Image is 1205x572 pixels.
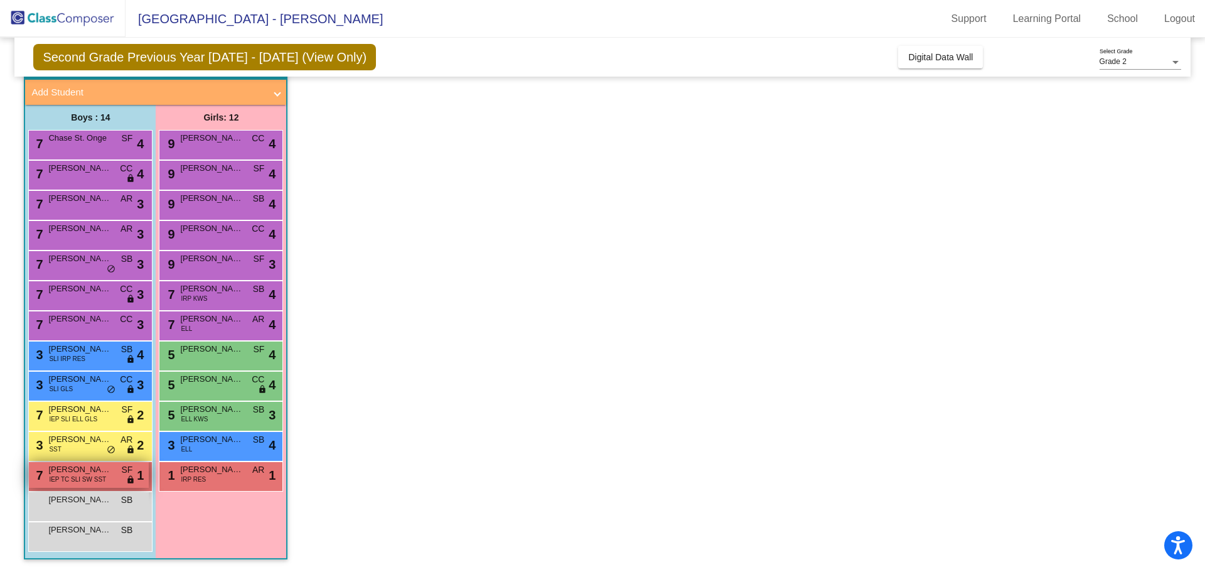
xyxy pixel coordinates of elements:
[269,436,276,455] span: 4
[164,468,174,482] span: 1
[180,192,243,205] span: [PERSON_NAME]
[164,378,174,392] span: 5
[269,375,276,394] span: 4
[164,288,174,301] span: 7
[137,134,144,153] span: 4
[120,283,132,296] span: CC
[48,524,111,536] span: [PERSON_NAME]
[48,283,111,295] span: [PERSON_NAME]
[1003,9,1091,29] a: Learning Portal
[48,222,111,235] span: [PERSON_NAME]
[253,283,265,296] span: SB
[269,165,276,183] span: 4
[269,406,276,424] span: 3
[180,373,243,386] span: [PERSON_NAME]
[898,46,983,68] button: Digital Data Wall
[164,227,174,241] span: 9
[180,403,243,416] span: [PERSON_NAME]
[120,313,132,326] span: CC
[180,222,243,235] span: [PERSON_NAME]
[48,373,111,386] span: [PERSON_NAME]
[180,252,243,265] span: [PERSON_NAME]
[180,132,243,144] span: [PERSON_NAME]
[137,436,144,455] span: 2
[33,167,43,181] span: 7
[252,132,264,145] span: CC
[180,343,243,355] span: [PERSON_NAME]
[269,134,276,153] span: 4
[48,162,111,175] span: [PERSON_NAME]
[25,80,286,105] mat-expansion-panel-header: Add Student
[137,285,144,304] span: 3
[121,524,133,537] span: SB
[126,355,135,365] span: lock
[25,105,156,130] div: Boys : 14
[254,343,265,356] span: SF
[137,466,144,485] span: 1
[33,227,43,241] span: 7
[126,9,383,29] span: [GEOGRAPHIC_DATA] - [PERSON_NAME]
[164,408,174,422] span: 5
[180,283,243,295] span: [PERSON_NAME]
[120,373,132,386] span: CC
[180,463,243,476] span: [PERSON_NAME]
[122,403,133,416] span: SF
[137,375,144,394] span: 3
[164,167,174,181] span: 9
[48,403,111,416] span: [PERSON_NAME]
[137,225,144,244] span: 3
[164,137,174,151] span: 9
[33,137,43,151] span: 7
[180,162,243,175] span: [PERSON_NAME]
[33,378,43,392] span: 3
[253,192,265,205] span: SB
[33,44,376,70] span: Second Grade Previous Year [DATE] - [DATE] (View Only)
[120,222,132,235] span: AR
[126,174,135,184] span: lock
[252,222,264,235] span: CC
[269,285,276,304] span: 4
[33,257,43,271] span: 7
[180,313,243,325] span: [PERSON_NAME]
[49,384,73,394] span: SLI GLS
[269,345,276,364] span: 4
[258,385,267,395] span: lock
[121,252,133,266] span: SB
[1100,57,1127,66] span: Grade 2
[49,445,61,454] span: SST
[137,195,144,213] span: 3
[164,438,174,452] span: 3
[181,445,192,454] span: ELL
[33,318,43,332] span: 7
[122,463,133,477] span: SF
[49,354,85,364] span: SLI IRP RES
[33,408,43,422] span: 7
[164,197,174,211] span: 9
[137,315,144,334] span: 3
[164,348,174,362] span: 5
[137,345,144,364] span: 4
[122,132,133,145] span: SF
[31,85,265,100] mat-panel-title: Add Student
[48,132,111,144] span: Chase St. Onge
[121,494,133,507] span: SB
[908,52,973,62] span: Digital Data Wall
[33,348,43,362] span: 3
[126,475,135,485] span: lock
[181,414,208,424] span: ELL KWS
[48,343,111,355] span: [PERSON_NAME]
[49,414,97,424] span: IEP SLI ELL GLS
[137,165,144,183] span: 4
[252,463,264,477] span: AR
[180,433,243,446] span: [PERSON_NAME]
[254,252,265,266] span: SF
[48,313,111,325] span: [PERSON_NAME]
[49,475,106,484] span: IEP TC SLI SW SST
[126,445,135,455] span: lock
[164,318,174,332] span: 7
[126,385,135,395] span: lock
[33,468,43,482] span: 7
[120,192,132,205] span: AR
[252,313,264,326] span: AR
[156,105,286,130] div: Girls: 12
